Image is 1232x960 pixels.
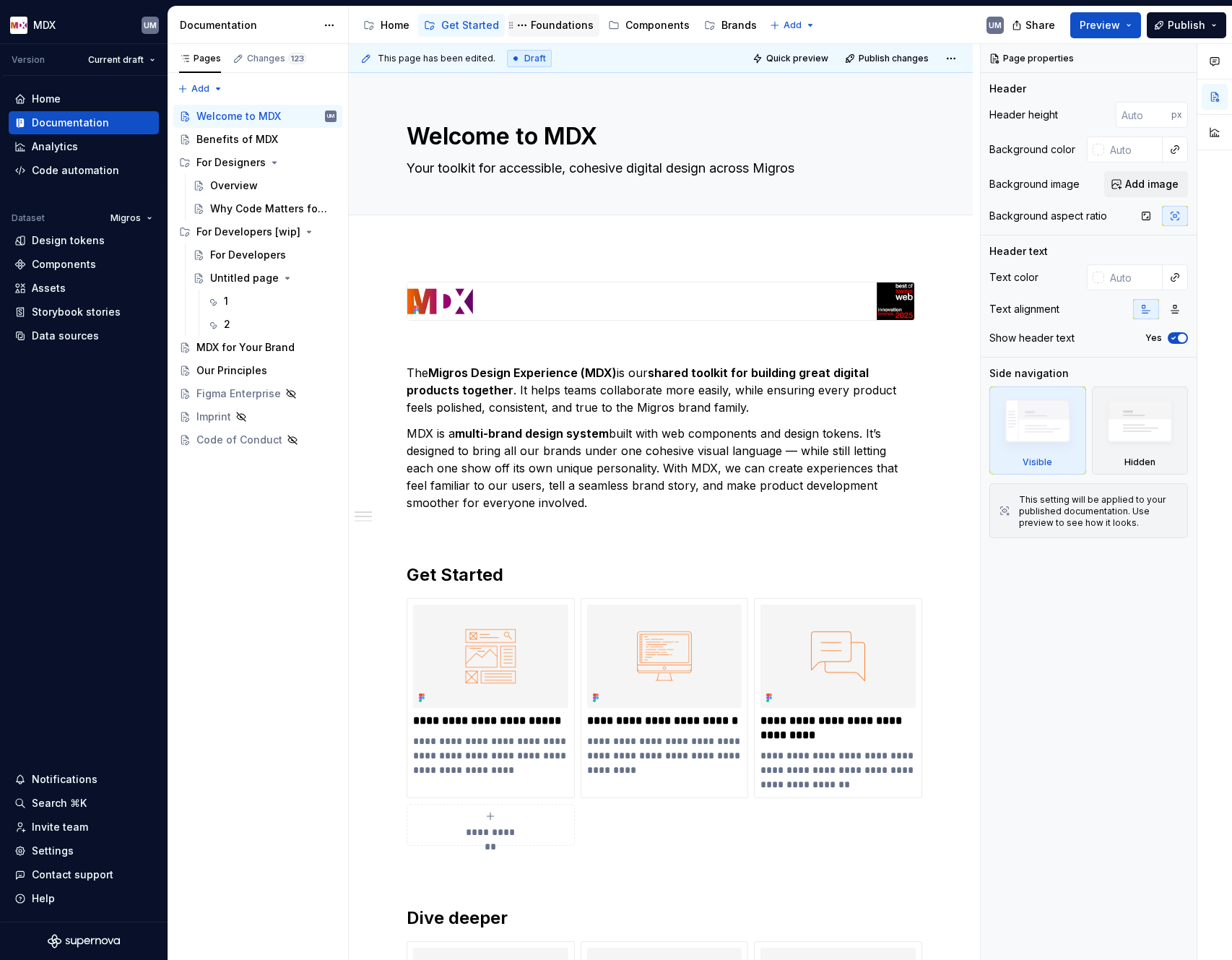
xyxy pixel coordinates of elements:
div: Analytics [32,139,78,154]
label: Yes [1145,332,1162,344]
span: Share [1025,18,1055,33]
button: Migros [104,208,159,228]
a: For Developers [187,243,342,267]
div: Show header text [989,331,1075,345]
div: Changes [247,53,306,64]
div: Text alignment [989,302,1059,316]
button: Add image [1104,171,1188,197]
a: Overview [187,174,342,197]
span: Preview [1080,18,1120,33]
a: Code automation [9,159,159,182]
div: Header height [989,108,1058,122]
p: The is our . It helps teams collaborate more easily, while ensuring every product feels polished,... [407,364,915,416]
div: UM [144,20,157,31]
span: Migros [110,212,141,224]
div: Documentation [180,18,316,33]
a: Untitled page [187,267,342,290]
strong: Migros Design Experience (MDX) [428,366,617,380]
button: Add [765,15,820,35]
a: 1 [201,290,342,313]
div: Code of Conduct [196,433,282,447]
div: For Developers [wip] [173,220,342,243]
div: Why Code Matters for Designers [210,202,329,216]
a: Welcome to MDXUM [173,105,342,128]
a: Settings [9,839,159,862]
div: Foundations [531,18,594,33]
img: d22de5eb-d0f9-4b36-9566-faf834c52497.png [407,282,914,320]
a: Design tokens [9,229,159,252]
a: Documentation [9,111,159,134]
a: Assets [9,277,159,300]
button: Preview [1070,12,1141,38]
input: Auto [1104,264,1163,290]
div: Benefits of MDX [196,132,278,147]
div: For Designers [196,155,266,170]
div: Text color [989,270,1038,285]
p: px [1171,109,1182,121]
textarea: Welcome to MDX [404,119,912,154]
a: Code of Conduct [173,428,342,451]
div: For Developers [210,248,286,262]
span: Current draft [88,54,144,66]
img: 299f2536-fe43-4343-bdf9-e2d04abb1f17.png [413,605,568,708]
div: Components [32,257,96,272]
button: Publish [1147,12,1226,38]
div: Notifications [32,772,97,787]
a: Analytics [9,135,159,158]
button: Publish changes [841,48,935,69]
button: Notifications [9,768,159,791]
input: Auto [1104,137,1163,163]
div: Background color [989,142,1075,157]
div: This setting will be applied to your published documentation. Use preview to see how it looks. [1019,494,1179,529]
svg: Supernova Logo [48,934,120,948]
div: Get Started [441,18,499,33]
span: Publish [1168,18,1205,33]
div: Header [989,82,1026,96]
div: Assets [32,281,66,295]
div: Figma Enterprise [196,386,281,401]
a: Our Principles [173,359,342,382]
div: Header text [989,244,1048,259]
div: Visible [989,386,1086,475]
button: Contact support [9,863,159,886]
div: Overview [210,178,258,193]
div: Components [625,18,690,33]
div: Version [12,54,45,66]
div: Background aspect ratio [989,209,1107,223]
div: Hidden [1092,386,1189,475]
h2: Get Started [407,563,915,587]
span: Add [191,83,209,95]
img: 51232306-c8d1-4347-bac3-cbed93948ff2.png [760,605,916,708]
a: Get Started [418,14,505,37]
span: Draft [524,53,546,64]
button: MDXUM [3,9,165,40]
button: Share [1005,12,1064,38]
div: Documentation [32,116,109,130]
div: 2 [224,317,230,332]
button: Add [173,79,227,99]
div: Page tree [173,105,342,451]
a: Brands [698,14,763,37]
div: Contact support [32,868,113,882]
a: Home [9,87,159,111]
a: Imprint [173,405,342,428]
div: Visible [1023,457,1052,468]
div: Brands [721,18,757,33]
a: Data sources [9,324,159,347]
a: 2 [201,313,342,336]
input: Auto [1116,102,1171,128]
div: MDX for Your Brand [196,340,295,355]
p: MDX is a built with web components and design tokens. It’s designed to bring all our brands under... [407,425,915,511]
span: Add image [1125,177,1179,191]
a: Foundations [508,14,599,37]
div: Hidden [1124,457,1155,468]
a: Invite team [9,816,159,839]
div: 1 [224,294,228,308]
div: Storybook stories [32,305,121,319]
span: 123 [288,53,306,64]
button: Help [9,887,159,910]
div: Our Principles [196,363,267,378]
div: Page tree [357,11,763,40]
div: UM [327,109,334,124]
